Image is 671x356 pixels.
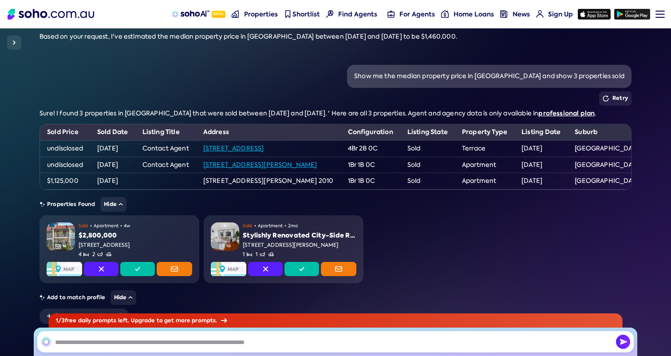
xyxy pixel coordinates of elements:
[90,173,135,190] td: [DATE]
[441,10,449,18] img: for-agents-nav icon
[92,251,103,258] span: 2
[399,10,435,19] span: For Agents
[47,222,75,251] img: Property
[90,140,135,157] td: [DATE]
[41,336,51,347] img: SohoAI logo black
[47,262,82,276] img: Map
[326,10,334,18] img: Find agents icon
[616,335,630,349] img: Send icon
[39,32,457,40] span: Based on your request, I've estimated the median property price in [GEOGRAPHIC_DATA] between [DAT...
[243,241,356,249] div: [STREET_ADDRESS][PERSON_NAME]
[124,222,130,229] span: 4w
[39,290,632,305] div: Add to match profile
[568,124,648,140] th: Suburb
[538,109,595,118] a: professional plan
[387,10,395,18] img: for-agents-nav icon
[49,313,623,328] div: 1 / 3 free daily prompts left. Upgrade to get more prompts.
[599,91,632,106] button: Retry
[8,9,94,20] img: Soho Logo
[400,140,455,157] td: Sold
[455,124,514,140] th: Property Type
[90,222,92,229] span: •
[204,215,363,283] a: PropertyGallery Icon10Sold•Apartment•2moStylishly Renovated City-Side Retreat with Leafy Outlook[...
[211,222,239,251] img: Property
[39,309,129,324] a: [GEOGRAPHIC_DATA]
[212,11,225,18] span: Beta
[536,10,544,18] img: for-agents-nav icon
[100,197,126,212] button: Hide
[79,222,88,229] span: Sold
[338,10,377,19] span: Find Agents
[40,124,90,140] th: Sold Price
[256,251,265,258] span: 1
[40,157,90,173] td: undisclosed
[284,10,292,18] img: shortlist-nav icon
[111,290,137,305] button: Hide
[513,10,530,19] span: News
[247,252,252,257] img: Bedrooms
[514,173,568,190] td: [DATE]
[243,231,356,240] div: Stylishly Renovated City-Side Retreat with Leafy Outlook
[9,37,20,48] img: Sidebar toggle icon
[288,222,298,229] span: 2mo
[341,157,400,173] td: 1Br 1B 0C
[341,140,400,157] td: 4Br 2B 0C
[221,318,227,323] img: Arrow icon
[39,215,199,283] a: PropertyGallery Icon14Sold•Apartment•4w$2,800,000[STREET_ADDRESS]4Bedrooms2BathroomsCarspotsMap
[603,95,609,102] img: Retry icon
[455,157,514,173] td: Apartment
[514,140,568,157] td: [DATE]
[97,252,103,257] img: Bathrooms
[614,9,650,20] img: google-play icon
[455,173,514,190] td: Apartment
[268,252,274,257] img: Carspots
[203,144,264,152] a: [STREET_ADDRESS]
[219,244,225,249] img: Gallery Icon
[203,161,317,169] a: [STREET_ADDRESS][PERSON_NAME]
[79,231,192,240] div: $2,800,000
[258,222,283,229] span: Apartment
[79,251,89,258] span: 4
[244,10,278,19] span: Properties
[548,10,573,19] span: Sign Up
[196,124,341,140] th: Address
[568,140,648,157] td: [GEOGRAPHIC_DATA]
[63,244,66,249] span: 14
[400,173,455,190] td: Sold
[400,124,455,140] th: Listing State
[135,140,196,157] td: Contact Agent
[514,157,568,173] td: [DATE]
[578,9,611,20] img: app-store icon
[40,173,90,190] td: $1,125,000
[284,222,286,229] span: •
[260,252,265,257] img: Bathrooms
[616,335,630,349] button: Send
[196,173,341,190] td: [STREET_ADDRESS][PERSON_NAME] 2010
[135,157,196,173] td: Contact Agent
[243,251,252,258] span: 1
[354,72,624,81] div: Show me the median property price in [GEOGRAPHIC_DATA] and show 3 properties sold
[232,10,239,18] img: properties-nav icon
[172,11,209,18] img: sohoAI logo
[514,124,568,140] th: Listing Date
[120,222,122,229] span: •
[500,10,508,18] img: news-nav icon
[90,124,135,140] th: Sold Date
[341,173,400,190] td: 1Br 1B 0C
[595,109,596,117] span: .
[226,244,230,249] span: 10
[455,140,514,157] td: Terrace
[79,241,192,249] div: [STREET_ADDRESS]
[292,10,320,19] span: Shortlist
[39,197,632,212] div: Properties Found
[106,252,111,257] img: Carspots
[40,140,90,157] td: undisclosed
[400,157,455,173] td: Sold
[454,10,494,19] span: Home Loans
[568,173,648,190] td: [GEOGRAPHIC_DATA]
[55,244,61,249] img: Gallery Icon
[94,222,118,229] span: Apartment
[254,222,256,229] span: •
[243,222,252,229] span: Sold
[341,124,400,140] th: Configuration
